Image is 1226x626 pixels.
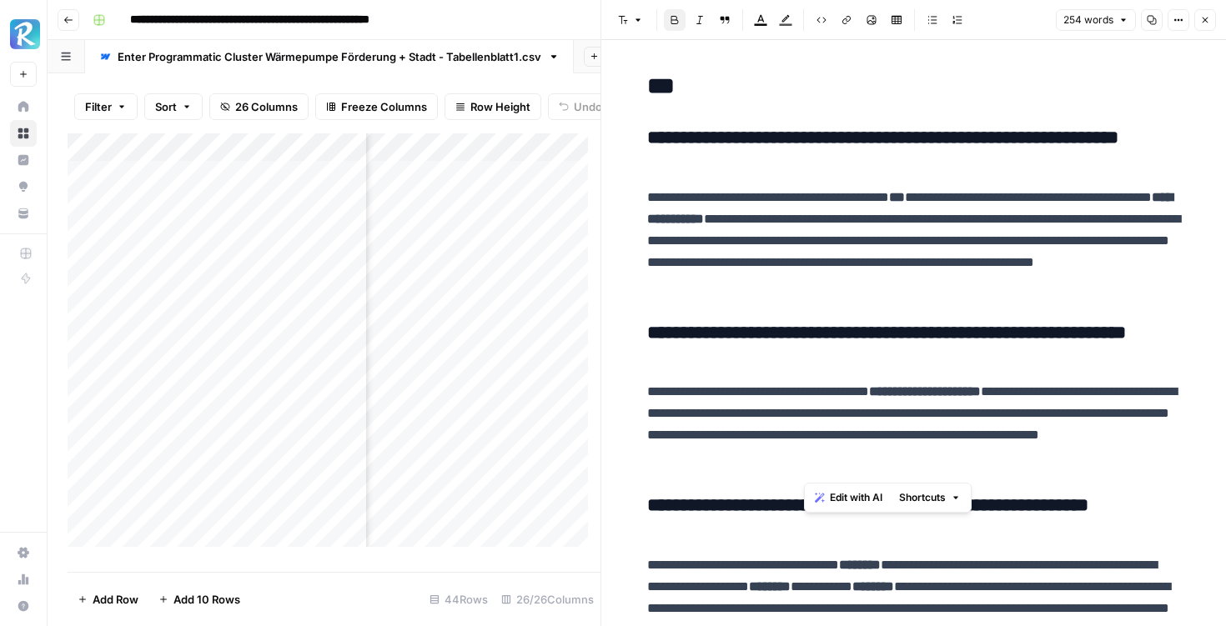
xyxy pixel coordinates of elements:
[470,98,530,115] span: Row Height
[10,19,40,49] img: Radyant Logo
[74,93,138,120] button: Filter
[235,98,298,115] span: 26 Columns
[830,490,882,505] span: Edit with AI
[93,591,138,608] span: Add Row
[10,566,37,593] a: Usage
[85,98,112,115] span: Filter
[10,120,37,147] a: Browse
[808,487,889,508] button: Edit with AI
[1056,9,1136,31] button: 254 words
[423,586,495,613] div: 44 Rows
[892,487,967,508] button: Shortcuts
[899,490,946,505] span: Shortcuts
[495,586,600,613] div: 26/26 Columns
[10,200,37,227] a: Your Data
[173,591,240,608] span: Add 10 Rows
[155,98,177,115] span: Sort
[315,93,438,120] button: Freeze Columns
[445,93,541,120] button: Row Height
[10,173,37,200] a: Opportunities
[10,147,37,173] a: Insights
[209,93,309,120] button: 26 Columns
[1063,13,1113,28] span: 254 words
[574,98,602,115] span: Undo
[85,40,574,73] a: Enter Programmatic Cluster Wärmepumpe Förderung + Stadt - Tabellenblatt1.csv
[10,13,37,55] button: Workspace: Radyant
[548,93,613,120] button: Undo
[10,93,37,120] a: Home
[118,48,541,65] div: Enter Programmatic Cluster Wärmepumpe Förderung + Stadt - Tabellenblatt1.csv
[10,539,37,566] a: Settings
[341,98,427,115] span: Freeze Columns
[144,93,203,120] button: Sort
[68,586,148,613] button: Add Row
[10,593,37,619] button: Help + Support
[148,586,250,613] button: Add 10 Rows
